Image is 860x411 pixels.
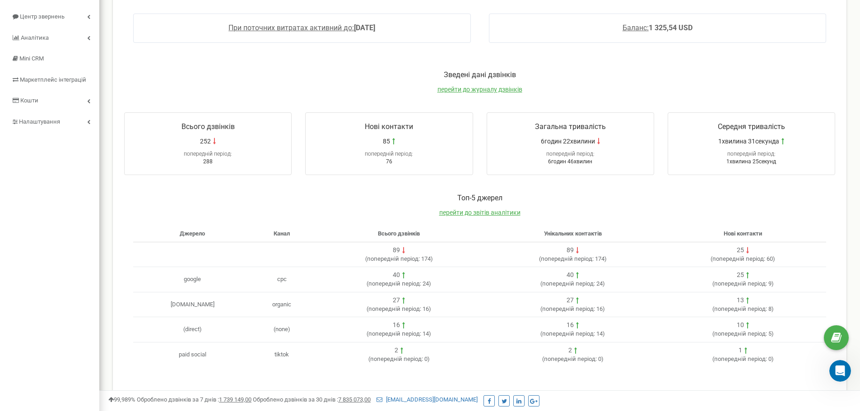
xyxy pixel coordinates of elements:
[377,396,478,403] a: [EMAIL_ADDRESS][DOMAIN_NAME]
[737,246,744,255] div: 25
[370,356,423,362] span: попередній період:
[137,396,251,403] span: Оброблено дзвінків за 7 днів :
[542,330,595,337] span: попередній період:
[714,305,767,312] span: попередній період:
[365,122,413,131] span: Нові контакти
[542,305,595,312] span: попередній період:
[368,356,430,362] span: ( 0 )
[727,151,776,157] span: попередній період:
[548,158,592,165] span: 6годин 46хвилин
[20,76,86,83] span: Маркетплейс інтеграцій
[542,356,604,362] span: ( 0 )
[540,280,605,287] span: ( 24 )
[541,137,595,146] span: 6годин 22хвилини
[544,356,597,362] span: попередній період:
[108,396,135,403] span: 99,989%
[368,330,421,337] span: попередній період:
[251,317,312,342] td: (none)
[437,86,522,93] a: перейти до журналу дзвінків
[567,246,574,255] div: 89
[219,396,251,403] u: 1 739 149,00
[439,209,521,216] a: перейти до звітів аналітики
[726,158,776,165] span: 1хвилина 25секунд
[712,305,774,312] span: ( 8 )
[542,280,595,287] span: попередній період:
[544,230,602,237] span: Унікальних контактів
[133,317,251,342] td: (direct)
[365,255,433,262] span: ( 174 )
[338,396,371,403] u: 7 835 073,00
[546,151,595,157] span: попередній період:
[623,23,693,32] a: Баланс:1 325,54 USD
[19,55,44,62] span: Mini CRM
[535,122,606,131] span: Загальна тривалість
[395,346,398,355] div: 2
[724,230,762,237] span: Нові контакти
[253,396,371,403] span: Оброблено дзвінків за 30 днів :
[386,158,392,165] span: 76
[712,255,765,262] span: попередній період:
[228,23,375,32] a: При поточних витратах активний до:[DATE]
[365,151,413,157] span: попередній період:
[737,321,744,330] div: 10
[367,255,420,262] span: попередній період:
[19,118,60,125] span: Налаштування
[714,280,767,287] span: попередній період:
[251,292,312,317] td: organic
[181,122,235,131] span: Всього дзвінків
[393,271,400,280] div: 40
[133,267,251,292] td: google
[393,321,400,330] div: 16
[539,255,607,262] span: ( 174 )
[718,122,785,131] span: Середня тривалість
[367,280,431,287] span: ( 24 )
[711,255,775,262] span: ( 60 )
[383,137,390,146] span: 85
[712,330,774,337] span: ( 5 )
[829,360,851,382] iframe: Intercom live chat
[714,330,767,337] span: попередній період:
[567,296,574,305] div: 27
[623,23,649,32] span: Баланс:
[20,97,38,104] span: Кошти
[200,137,211,146] span: 252
[712,356,774,362] span: ( 0 )
[714,356,767,362] span: попередній період:
[737,271,744,280] div: 25
[251,267,312,292] td: cpc
[567,321,574,330] div: 16
[378,230,420,237] span: Всього дзвінків
[567,271,574,280] div: 40
[393,246,400,255] div: 89
[540,305,605,312] span: ( 16 )
[368,280,421,287] span: попередній період:
[133,292,251,317] td: [DOMAIN_NAME]
[393,296,400,305] div: 27
[367,330,431,337] span: ( 14 )
[368,305,421,312] span: попередній період:
[457,194,502,202] span: Toп-5 джерел
[133,342,251,367] td: paid social
[180,230,205,237] span: Джерело
[712,280,774,287] span: ( 9 )
[737,296,744,305] div: 13
[541,255,594,262] span: попередній період:
[228,23,354,32] span: При поточних витратах активний до:
[274,230,290,237] span: Канал
[718,137,779,146] span: 1хвилина 31секунда
[367,305,431,312] span: ( 16 )
[203,158,213,165] span: 288
[251,342,312,367] td: tiktok
[444,70,516,79] span: Зведені дані дзвінків
[184,151,232,157] span: попередній період:
[540,330,605,337] span: ( 14 )
[568,346,572,355] div: 2
[21,34,49,41] span: Аналiтика
[20,13,65,20] span: Центр звернень
[739,346,742,355] div: 1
